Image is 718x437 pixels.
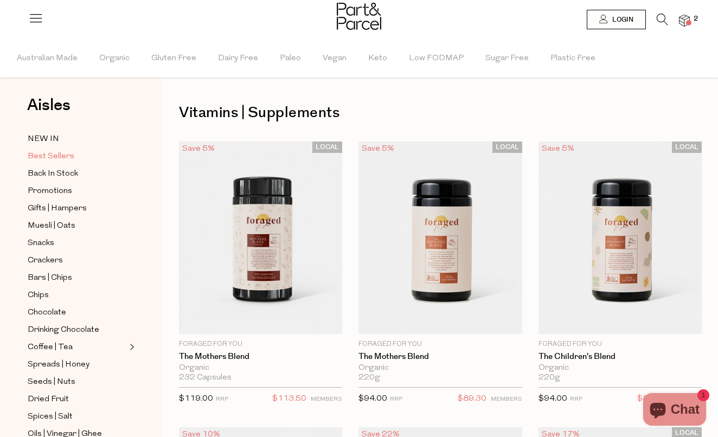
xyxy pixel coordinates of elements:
a: The Children's Blend [538,352,702,362]
img: The Children's Blend [538,142,702,335]
small: RRP [216,396,228,402]
span: Plastic Free [550,40,595,78]
span: Crackers [28,254,63,267]
span: Back In Stock [28,168,78,181]
span: $94.00 [538,395,567,403]
span: Aisles [27,93,70,117]
img: The Mothers Blend [358,142,522,335]
span: Chocolate [28,306,66,319]
a: Muesli | Oats [28,219,126,233]
h1: Vitamins | Supplements [179,100,702,125]
a: Dried Fruit [28,393,126,406]
a: Bars | Chips [28,271,126,285]
span: Low FODMAP [409,40,464,78]
div: Save 5% [358,142,398,156]
span: Best Sellers [28,150,74,163]
a: Best Sellers [28,150,126,163]
span: 220g [538,373,560,383]
span: Seeds | Nuts [28,376,75,389]
span: Organic [99,40,130,78]
a: Spices | Salt [28,410,126,423]
span: $89.30 [458,392,486,406]
span: Australian Made [17,40,78,78]
a: Seeds | Nuts [28,375,126,389]
div: Organic [538,363,702,373]
a: Drinking Chocolate [28,323,126,337]
span: Dried Fruit [28,393,69,406]
a: Chocolate [28,306,126,319]
a: The Mothers Blend [358,352,522,362]
span: NEW IN [28,133,59,146]
div: Organic [358,363,522,373]
span: LOCAL [672,142,702,153]
a: NEW IN [28,132,126,146]
span: Paleo [280,40,301,78]
a: Login [587,10,646,29]
inbox-online-store-chat: Shopify online store chat [640,393,709,428]
span: Chips [28,289,49,302]
p: Foraged For You [179,339,342,349]
span: $89.30 [637,392,666,406]
a: Snacks [28,236,126,250]
span: Login [610,15,633,24]
a: Chips [28,288,126,302]
span: Snacks [28,237,54,250]
span: Spices | Salt [28,410,73,423]
span: 2 [691,14,701,24]
span: Dairy Free [218,40,258,78]
a: Back In Stock [28,167,126,181]
img: Part&Parcel [337,3,381,30]
span: Gifts | Hampers [28,202,87,215]
span: $113.50 [272,392,306,406]
small: MEMBERS [491,396,522,402]
span: 220g [358,373,380,383]
a: Crackers [28,254,126,267]
span: Promotions [28,185,72,198]
span: Muesli | Oats [28,220,75,233]
div: Save 5% [179,142,218,156]
span: Sugar Free [485,40,529,78]
span: Bars | Chips [28,272,72,285]
p: Foraged For You [358,339,522,349]
img: The Mothers Blend [179,142,342,335]
a: Spreads | Honey [28,358,126,371]
span: Coffee | Tea [28,341,73,354]
span: Keto [368,40,387,78]
p: Foraged For You [538,339,702,349]
span: LOCAL [492,142,522,153]
div: Save 5% [538,142,578,156]
a: Gifts | Hampers [28,202,126,215]
small: MEMBERS [311,396,342,402]
div: Organic [179,363,342,373]
span: Drinking Chocolate [28,324,99,337]
small: RRP [390,396,402,402]
small: RRP [570,396,582,402]
a: Coffee | Tea [28,340,126,354]
span: 232 Capsules [179,373,232,383]
span: Vegan [323,40,347,78]
span: $94.00 [358,395,387,403]
button: Expand/Collapse Coffee | Tea [127,340,134,354]
a: 2 [679,15,690,26]
a: Aisles [27,97,70,124]
span: Spreads | Honey [28,358,89,371]
span: $119.00 [179,395,213,403]
span: Gluten Free [151,40,196,78]
span: LOCAL [312,142,342,153]
a: The Mothers Blend [179,352,342,362]
a: Promotions [28,184,126,198]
